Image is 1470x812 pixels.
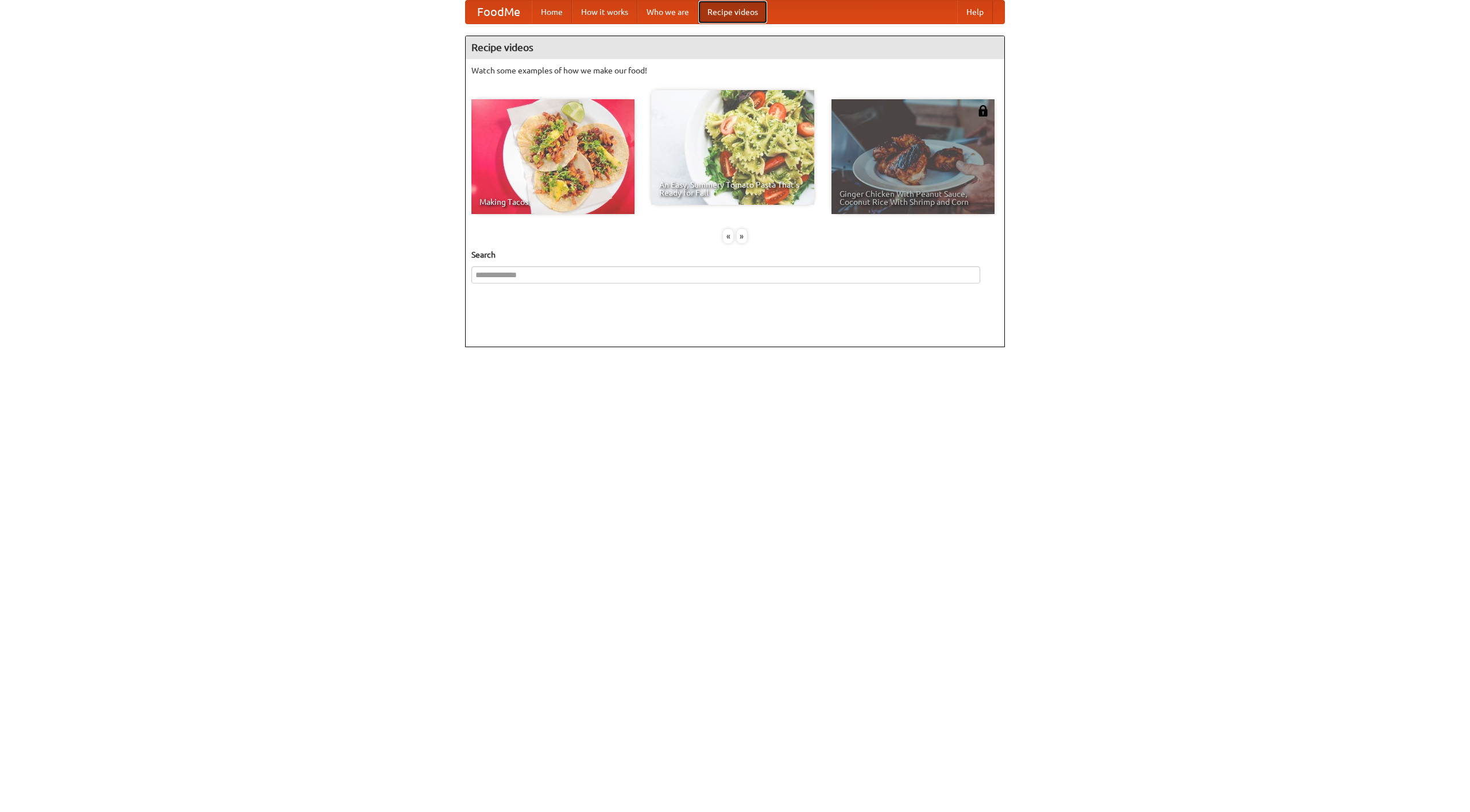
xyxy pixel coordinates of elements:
a: Help [957,1,993,24]
h4: Recipe videos [466,36,1004,59]
a: Who we are [637,1,698,24]
a: Home [532,1,572,24]
img: 483408.png [977,105,989,116]
a: FoodMe [466,1,532,24]
div: « [723,229,733,243]
h5: Search [471,249,999,261]
span: An Easy, Summery Tomato Pasta That's Ready for Fall [659,181,806,197]
a: How it works [572,1,637,24]
span: Making Tacos [479,198,626,206]
a: An Easy, Summery Tomato Pasta That's Ready for Fall [651,90,814,205]
a: Making Tacos [471,99,635,214]
a: Recipe videos [698,1,767,24]
div: » [737,229,747,243]
p: Watch some examples of how we make our food! [471,65,999,76]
